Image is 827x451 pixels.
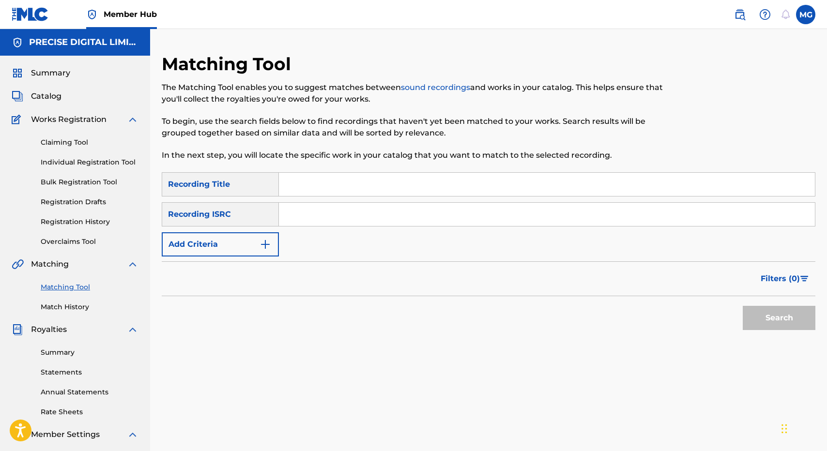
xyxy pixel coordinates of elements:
[31,429,100,440] span: Member Settings
[31,258,69,270] span: Matching
[41,407,138,417] a: Rate Sheets
[12,37,23,48] img: Accounts
[759,9,771,20] img: help
[734,9,746,20] img: search
[127,429,138,440] img: expand
[41,217,138,227] a: Registration History
[162,82,665,105] p: The Matching Tool enables you to suggest matches between and works in your catalog. This helps en...
[781,10,790,19] div: Notifications
[755,267,815,291] button: Filters (0)
[12,258,24,270] img: Matching
[12,90,23,102] img: Catalog
[41,137,138,148] a: Claiming Tool
[800,276,809,282] img: filter
[12,7,49,21] img: MLC Logo
[41,387,138,397] a: Annual Statements
[86,9,98,20] img: Top Rightsholder
[104,9,157,20] span: Member Hub
[761,273,800,285] span: Filters ( 0 )
[31,324,67,335] span: Royalties
[12,90,61,102] a: CatalogCatalog
[162,232,279,256] button: Add Criteria
[127,258,138,270] img: expand
[41,237,138,247] a: Overclaims Tool
[41,347,138,358] a: Summary
[781,414,787,443] div: Drag
[127,324,138,335] img: expand
[41,157,138,167] a: Individual Registration Tool
[41,367,138,377] a: Statements
[41,177,138,187] a: Bulk Registration Tool
[29,37,138,48] h5: PRECISE DIGITAL LIMITED
[162,172,815,335] form: Search Form
[755,5,775,24] div: Help
[41,282,138,292] a: Matching Tool
[401,83,470,92] a: sound recordings
[162,116,665,139] p: To begin, use the search fields below to find recordings that haven't yet been matched to your wo...
[779,405,827,451] iframe: Chat Widget
[127,114,138,125] img: expand
[12,67,23,79] img: Summary
[796,5,815,24] div: User Menu
[260,239,271,250] img: 9d2ae6d4665cec9f34b9.svg
[12,114,24,125] img: Works Registration
[31,114,107,125] span: Works Registration
[41,302,138,312] a: Match History
[31,67,70,79] span: Summary
[31,90,61,102] span: Catalog
[730,5,750,24] a: Public Search
[162,150,665,161] p: In the next step, you will locate the specific work in your catalog that you want to match to the...
[12,67,70,79] a: SummarySummary
[41,197,138,207] a: Registration Drafts
[162,53,296,75] h2: Matching Tool
[12,324,23,335] img: Royalties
